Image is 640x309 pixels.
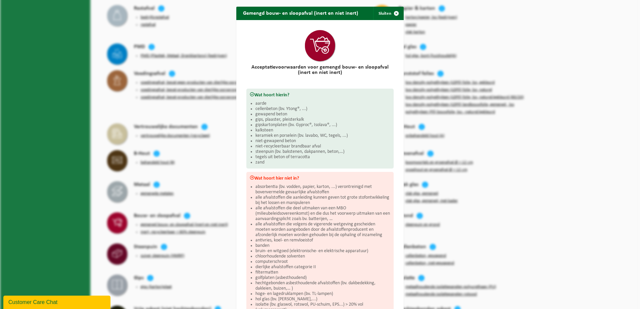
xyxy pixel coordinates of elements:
[255,243,390,248] li: banden
[255,138,390,144] li: niet-gewapend beton
[255,122,390,128] li: gipskartonplaten (bv. Gyproc®, Isolava®, ...)
[255,206,390,222] li: alle afvalstoffen die deel uitmaken van een MBO (milieubeleidsovereenkomst) en die dus het voorwe...
[246,65,394,75] h2: Acceptatievoorwaarden voor gemengd bouw- en sloopafval (inert en niet inert)
[255,106,390,112] li: cellenbeton (bv. Ytong®, ...)
[236,7,365,19] h2: Gemengd bouw- en sloopafval (inert en niet inert)
[250,92,390,98] h3: Wat hoort hierin?
[255,248,390,254] li: bruin- en witgoed (elektronische- en elektrische apparatuur)
[255,254,390,259] li: chloorhoudende solventen
[255,265,390,270] li: dierlijke afvalstoffen categorie II
[255,281,390,291] li: hechtgebonden asbesthoudende afvalstoffen (bv. dakbedekking, dakleien, buizen,… )
[255,101,390,106] li: aarde
[255,133,390,138] li: keramiek en porselein (bv. lavabo, WC, tegels, ...)
[255,117,390,122] li: gips, plaaster, pleisterkalk
[3,294,112,309] iframe: chat widget
[255,112,390,117] li: gewapend beton
[250,175,390,181] h3: Wat hoort hier niet in?
[255,160,390,165] li: zand
[255,154,390,160] li: tegels uit beton of terracotta
[255,195,390,206] li: alle afvalstoffen die aanleiding kunnen geven tot grote stofontwikkeling bij het lossen en manipu...
[255,275,390,281] li: golfplaten (asbesthoudend)
[255,184,390,195] li: absorbentia (bv. vodden, papier, karton, ...) verontreinigd met bovenvermelde gevaarlijke afvalst...
[255,238,390,243] li: antivries, koel- en remvloeistof
[255,149,390,154] li: steenpuin (bv. bakstenen, dakpannen, beton,…)
[373,7,403,20] button: Sluiten
[255,144,390,149] li: niet-recycleerbaar brandbaar afval
[255,128,390,133] li: kalksteen
[255,270,390,275] li: filtermatten
[255,222,390,238] li: alle afvalstoffen die volgens de vigerende wetgeving gescheiden moeten worden aangeboden door de ...
[255,297,390,302] li: hol glas (bv. [PERSON_NAME],...)
[255,291,390,297] li: hoge- en lagedruklampen (bv. TL-lampen)
[255,259,390,265] li: computerschroot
